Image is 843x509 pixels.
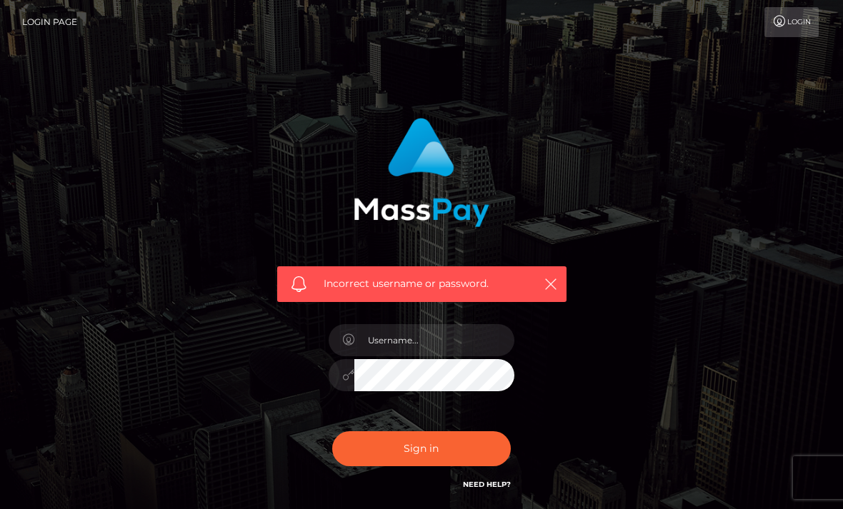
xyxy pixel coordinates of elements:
button: Sign in [332,431,511,466]
span: Incorrect username or password. [324,276,527,291]
input: Username... [354,324,514,356]
a: Need Help? [463,480,511,489]
a: Login [764,7,819,37]
a: Login Page [22,7,77,37]
img: MassPay Login [354,118,489,227]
